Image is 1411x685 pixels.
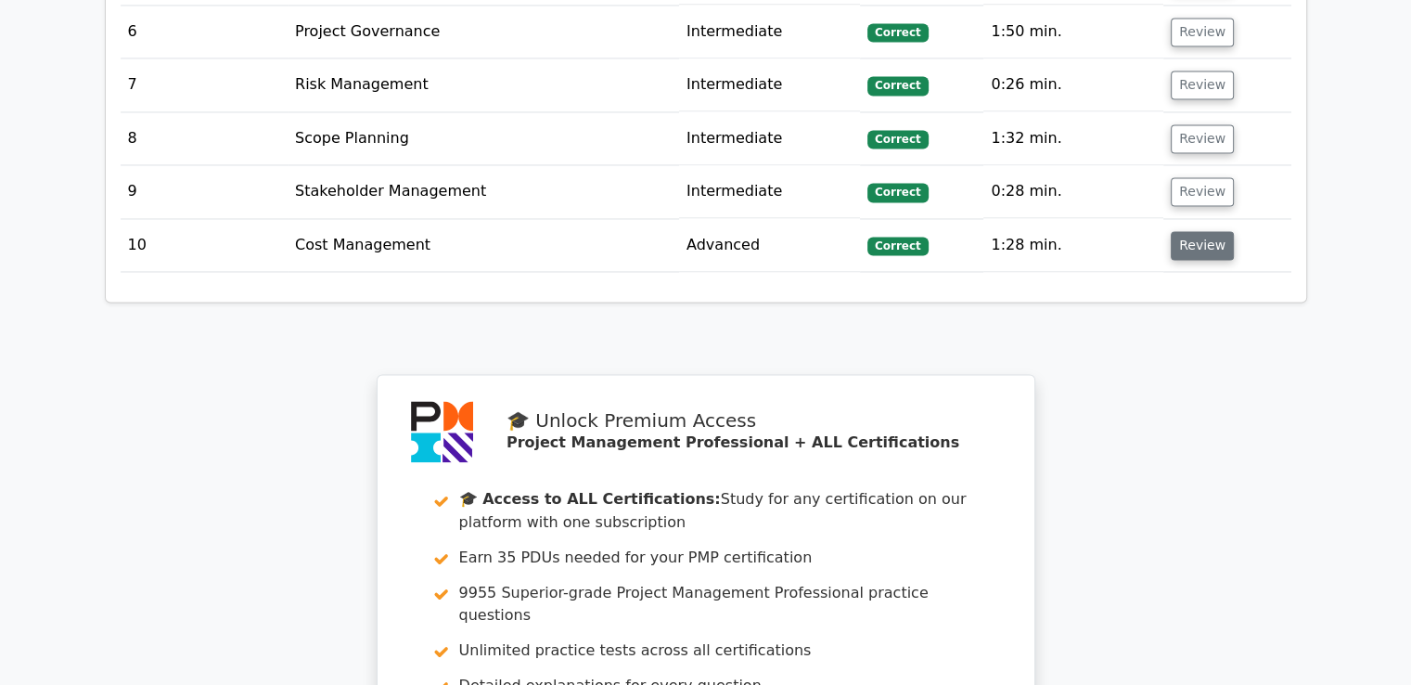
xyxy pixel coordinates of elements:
[1171,18,1234,46] button: Review
[983,58,1163,111] td: 0:26 min.
[1171,124,1234,153] button: Review
[983,219,1163,272] td: 1:28 min.
[867,130,928,149] span: Correct
[983,112,1163,165] td: 1:32 min.
[121,112,288,165] td: 8
[867,183,928,201] span: Correct
[867,76,928,95] span: Correct
[679,58,860,111] td: Intermediate
[867,23,928,42] span: Correct
[1171,71,1234,99] button: Review
[288,165,679,218] td: Stakeholder Management
[983,6,1163,58] td: 1:50 min.
[679,6,860,58] td: Intermediate
[121,6,288,58] td: 6
[679,219,860,272] td: Advanced
[288,112,679,165] td: Scope Planning
[679,165,860,218] td: Intermediate
[1171,177,1234,206] button: Review
[121,165,288,218] td: 9
[288,219,679,272] td: Cost Management
[1171,231,1234,260] button: Review
[288,6,679,58] td: Project Governance
[983,165,1163,218] td: 0:28 min.
[121,219,288,272] td: 10
[867,237,928,255] span: Correct
[288,58,679,111] td: Risk Management
[679,112,860,165] td: Intermediate
[121,58,288,111] td: 7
